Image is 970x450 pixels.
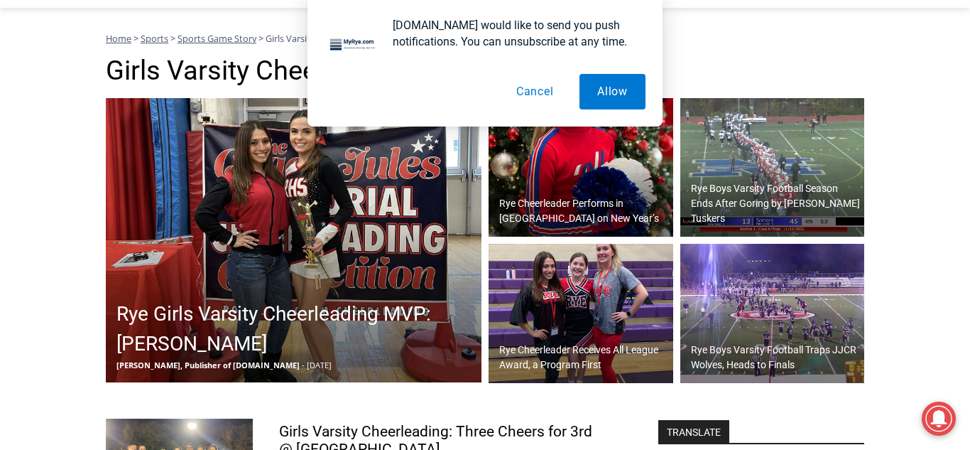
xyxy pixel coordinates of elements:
[658,420,729,443] strong: TRANSLATE
[489,98,673,237] a: Rye Cheerleader Performs in [GEOGRAPHIC_DATA] on New Year’s
[116,360,300,370] span: [PERSON_NAME], Publisher of [DOMAIN_NAME]
[325,17,381,74] img: notification icon
[498,74,572,109] button: Cancel
[106,98,481,382] a: Rye Girls Varsity Cheerleading MVP: [PERSON_NAME] [PERSON_NAME], Publisher of [DOMAIN_NAME] - [DATE]
[116,299,478,359] h2: Rye Girls Varsity Cheerleading MVP: [PERSON_NAME]
[680,244,865,383] a: Rye Boys Varsity Football Traps JJCR Wolves, Heads to Finals
[106,98,481,382] img: (PHOTO: Rye Girls Varsity Cheerleading Coach Belinda DeFonce with MVP and senior Consiglia (Lia) ...
[680,244,865,383] img: Rye Boys Varsity Football 2022-11-05 vs. JJCR
[489,98,673,237] img: (PHOTO: Rye Middle School eighth grader and NCA (National Cheerleaders Association) All-American ...
[680,98,865,237] img: Rye Boys Varsity Football Championships vs. Somers 2022-11-11
[691,181,861,226] h2: Rye Boys Varsity Football Season Ends After Goring by [PERSON_NAME] Tuskers
[489,244,673,383] img: (PHOTO: Rye Varsity Cheerleading eighth grader Elle Talbott won the All League Award on Sunday at...
[489,244,673,383] a: Rye Cheerleader Receives All League Award, a Program First
[680,98,865,237] a: Rye Boys Varsity Football Season Ends After Goring by [PERSON_NAME] Tuskers
[579,74,645,109] button: Allow
[302,360,305,370] span: -
[691,343,861,373] h2: Rye Boys Varsity Football Traps JJCR Wolves, Heads to Finals
[307,360,332,370] span: [DATE]
[499,196,670,226] h2: Rye Cheerleader Performs in [GEOGRAPHIC_DATA] on New Year’s
[381,17,645,50] div: [DOMAIN_NAME] would like to send you push notifications. You can unsubscribe at any time.
[499,343,670,373] h2: Rye Cheerleader Receives All League Award, a Program First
